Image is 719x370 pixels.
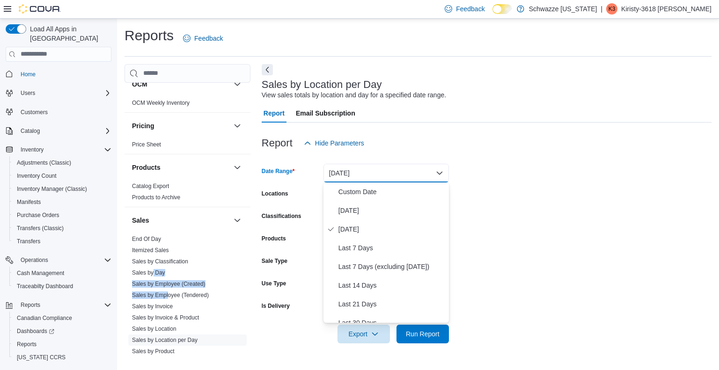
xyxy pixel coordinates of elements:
span: Itemized Sales [132,247,169,254]
span: Inventory [21,146,44,153]
span: Reports [13,339,111,350]
span: OCM Weekly Inventory [132,99,190,107]
button: Catalog [17,125,44,137]
a: Feedback [179,29,227,48]
p: Kiristy-3618 [PERSON_NAME] [621,3,712,15]
span: K3 [609,3,616,15]
button: Adjustments (Classic) [9,156,115,169]
a: Purchase Orders [13,210,63,221]
span: Washington CCRS [13,352,111,363]
span: Users [17,87,111,99]
a: Sales by Day [132,269,165,276]
a: Adjustments (Classic) [13,157,75,168]
span: Last 7 Days [338,242,445,254]
span: Users [21,89,35,97]
a: Transfers (Classic) [13,223,67,234]
button: Pricing [232,120,243,131]
span: Reports [17,299,111,311]
button: [US_STATE] CCRS [9,351,115,364]
button: Operations [2,254,115,267]
span: Catalog [17,125,111,137]
div: OCM [125,97,250,112]
span: Dark Mode [492,14,493,15]
a: Sales by Product & Location [132,359,203,366]
a: Reports [13,339,40,350]
button: Transfers [9,235,115,248]
span: [DATE] [338,224,445,235]
span: Home [17,68,111,80]
span: Feedback [194,34,223,43]
button: Customers [2,105,115,119]
label: Locations [262,190,288,197]
button: [DATE] [323,164,449,182]
span: [DATE] [338,205,445,216]
h3: Sales [132,216,149,225]
button: Purchase Orders [9,209,115,222]
a: Sales by Location [132,326,176,332]
span: Traceabilty Dashboard [13,281,111,292]
span: Customers [17,106,111,118]
a: Sales by Product [132,348,175,355]
span: Report [264,104,285,123]
button: Pricing [132,121,230,131]
span: Run Report [406,329,440,339]
a: Customers [17,107,51,118]
span: Inventory Manager (Classic) [13,183,111,195]
span: Canadian Compliance [13,312,111,324]
span: Dashboards [17,327,54,335]
label: Products [262,235,286,242]
a: Canadian Compliance [13,312,76,324]
button: Sales [232,215,243,226]
a: Sales by Employee (Created) [132,281,205,287]
a: Sales by Invoice & Product [132,314,199,321]
a: Manifests [13,196,44,208]
span: Transfers (Classic) [17,225,64,232]
a: Sales by Employee (Tendered) [132,292,209,298]
span: Manifests [17,198,41,206]
span: [US_STATE] CCRS [17,354,66,361]
span: Reports [21,301,40,309]
button: Cash Management [9,267,115,280]
button: Inventory [17,144,47,155]
label: Is Delivery [262,302,290,310]
button: Users [17,87,39,99]
a: Sales by Invoice [132,303,173,310]
span: Home [21,71,36,78]
h3: OCM [132,80,147,89]
button: Export [337,325,390,343]
button: Users [2,87,115,100]
div: Kiristy-3618 Ortega [606,3,617,15]
button: Traceabilty Dashboard [9,280,115,293]
a: Catalog Export [132,183,169,189]
button: Canadian Compliance [9,312,115,325]
span: Last 14 Days [338,280,445,291]
img: Cova [19,4,61,14]
span: Inventory Manager (Classic) [17,185,87,193]
span: Purchase Orders [17,211,59,219]
h1: Reports [125,26,174,45]
div: Products [125,181,250,207]
span: Export [343,325,384,343]
button: Run Report [396,325,449,343]
span: Sales by Invoice & Product [132,314,199,321]
a: Price Sheet [132,141,161,148]
label: Classifications [262,212,301,220]
button: Reports [17,299,44,311]
div: Pricing [125,139,250,154]
a: Cash Management [13,268,68,279]
span: Cash Management [13,268,111,279]
span: Dashboards [13,326,111,337]
button: Inventory [2,143,115,156]
span: Inventory [17,144,111,155]
a: Transfers [13,236,44,247]
p: | [601,3,602,15]
a: Products to Archive [132,194,180,201]
a: Dashboards [9,325,115,338]
button: OCM [132,80,230,89]
span: Sales by Employee (Created) [132,280,205,288]
span: Hide Parameters [315,138,364,148]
